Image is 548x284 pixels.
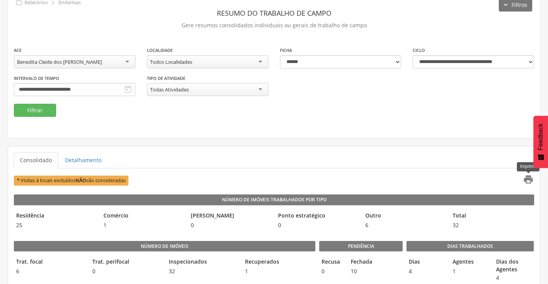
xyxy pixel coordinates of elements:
[101,221,185,229] span: 1
[59,152,108,168] a: Detalhamento
[101,212,185,221] legend: Comércio
[348,258,374,267] legend: Fechada
[147,47,173,53] label: Localidade
[517,162,540,171] div: Imprimir
[243,267,315,275] span: 1
[123,85,133,94] i: 
[14,75,59,81] label: Intervalo de Tempo
[14,267,86,275] span: 6
[14,241,315,252] legend: Número de imóveis
[348,267,374,275] span: 10
[90,258,162,267] legend: Trat. perifocal
[150,86,189,93] div: Todas Atividades
[363,212,446,221] legend: Outro
[14,47,22,53] label: ACE
[494,258,533,273] legend: Dias dos Agentes
[14,221,97,229] span: 25
[75,177,86,184] b: NÃO
[494,274,533,282] span: 4
[17,58,102,65] div: Benedita Cleide dos [PERSON_NAME]
[406,267,446,275] span: 4
[363,221,446,229] span: 6
[147,75,185,81] label: Tipo de Atividade
[319,267,345,275] span: 0
[450,258,490,267] legend: Agentes
[280,47,292,53] label: Ficha
[188,221,272,229] span: 0
[14,20,534,31] p: Gere resumos consolidados individuais ou gerais de trabalho de campo
[14,212,97,221] legend: Residência
[276,212,359,221] legend: Ponto estratégico
[450,221,534,229] span: 32
[14,194,534,205] legend: Número de Imóveis Trabalhados por Tipo
[533,116,548,168] button: Feedback - Mostrar pesquisa
[14,6,534,20] header: Resumo do Trabalho de Campo
[406,241,533,252] legend: Dias Trabalhados
[537,123,544,150] span: Feedback
[150,58,192,65] div: Todos Localidades
[276,221,359,229] span: 0
[167,258,239,267] legend: Inspecionados
[450,267,490,275] span: 1
[406,258,446,267] legend: Dias
[413,47,425,53] label: Ciclo
[319,258,345,267] legend: Recusa
[188,212,272,221] legend: [PERSON_NAME]
[14,176,128,185] span: * Visitas à locais excluídos são consideradas
[518,174,534,187] a: Imprimir
[90,267,162,275] span: 0
[14,258,86,267] legend: Trat. focal
[523,174,534,185] i: 
[319,241,403,252] legend: Pendência
[14,104,56,117] button: Filtrar
[167,267,239,275] span: 32
[450,212,534,221] legend: Total
[243,258,315,267] legend: Recuperados
[14,152,58,168] a: Consolidado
